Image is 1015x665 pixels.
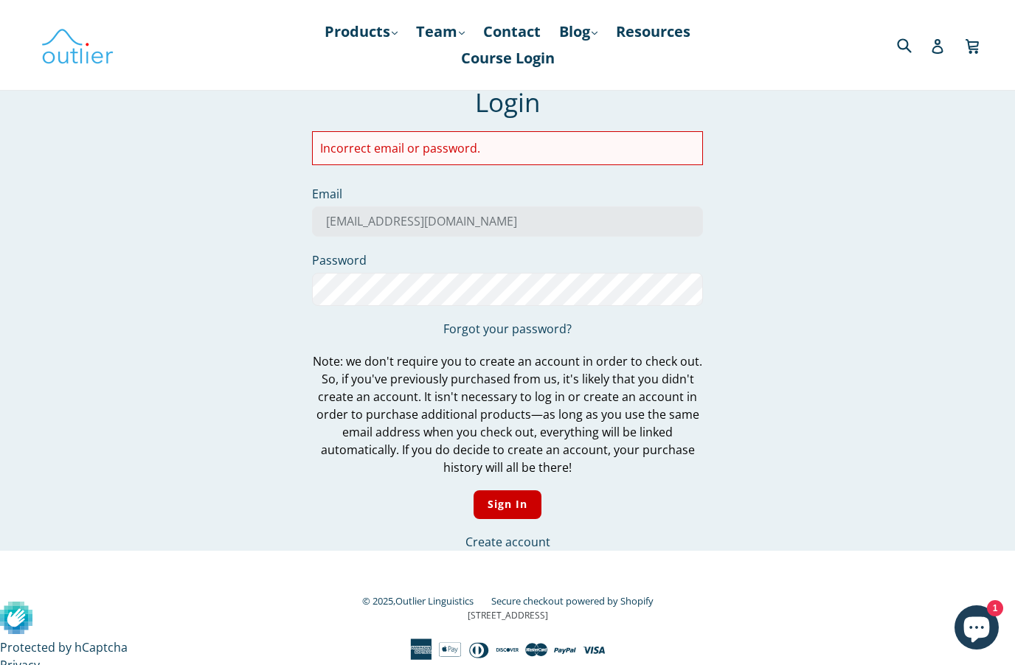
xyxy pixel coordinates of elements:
a: Create account [465,534,550,550]
input: Sign In [474,490,542,519]
h1: Login [312,87,703,118]
small: © 2025, [362,594,488,607]
a: Forgot your password? [443,321,572,337]
a: Blog [552,18,605,45]
p: Note: we don't require you to create an account in order to check out. So, if you've previously p... [312,352,703,476]
a: Team [409,18,472,45]
img: Outlier Linguistics [41,24,114,66]
a: Contact [476,18,548,45]
a: Products [317,18,405,45]
a: Outlier Linguistics [395,594,474,607]
label: Email [312,185,703,203]
li: Incorrect email or password. [320,139,695,157]
inbox-online-store-chat: Shopify online store chat [950,605,1003,653]
label: Password [312,251,703,269]
p: [STREET_ADDRESS] [105,609,910,622]
a: Resources [609,18,698,45]
a: Course Login [454,45,562,72]
a: Secure checkout powered by Shopify [491,594,654,607]
input: Search [893,29,934,60]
